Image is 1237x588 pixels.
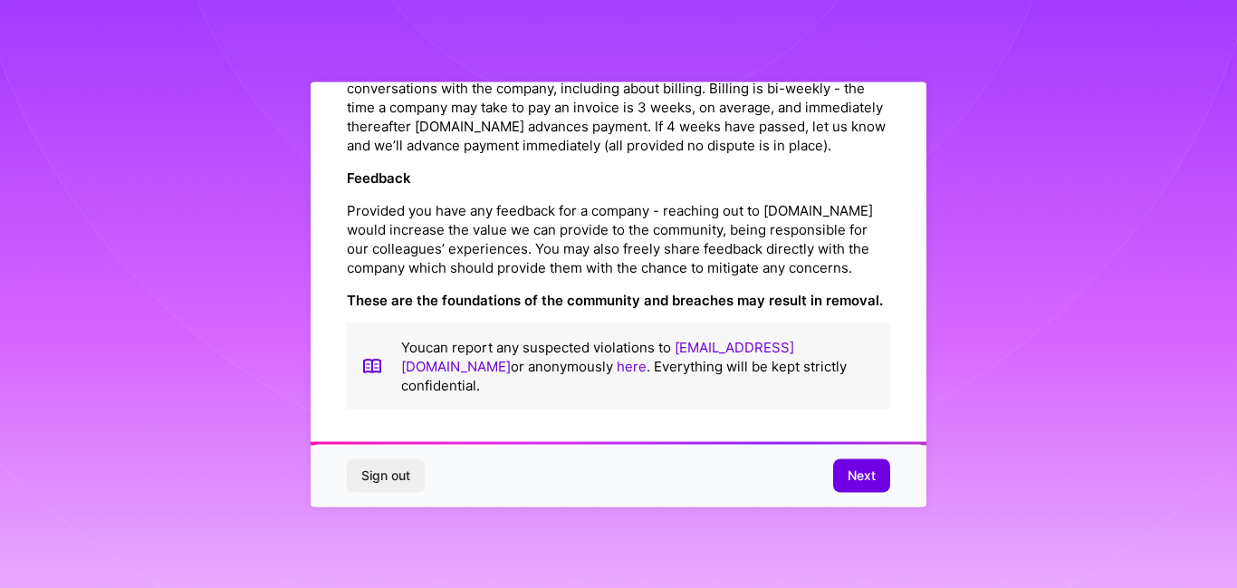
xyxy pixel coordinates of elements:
button: Next [833,459,890,492]
img: book icon [361,337,383,394]
span: Sign out [361,467,410,485]
span: Next [848,467,876,485]
strong: These are the foundations of the community and breaches may result in removal. [347,291,883,308]
button: Sign out [347,459,425,492]
a: [EMAIL_ADDRESS][DOMAIN_NAME] [401,338,794,374]
p: You can report any suspected violations to or anonymously . Everything will be kept strictly conf... [401,337,876,394]
p: Provided you have any feedback for a company - reaching out to [DOMAIN_NAME] would increase the v... [347,200,890,276]
strong: Feedback [347,169,411,186]
p: Once selected for a mission, please be advised [DOMAIN_NAME] can help facilitate conversations wi... [347,59,890,154]
a: here [617,357,647,374]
